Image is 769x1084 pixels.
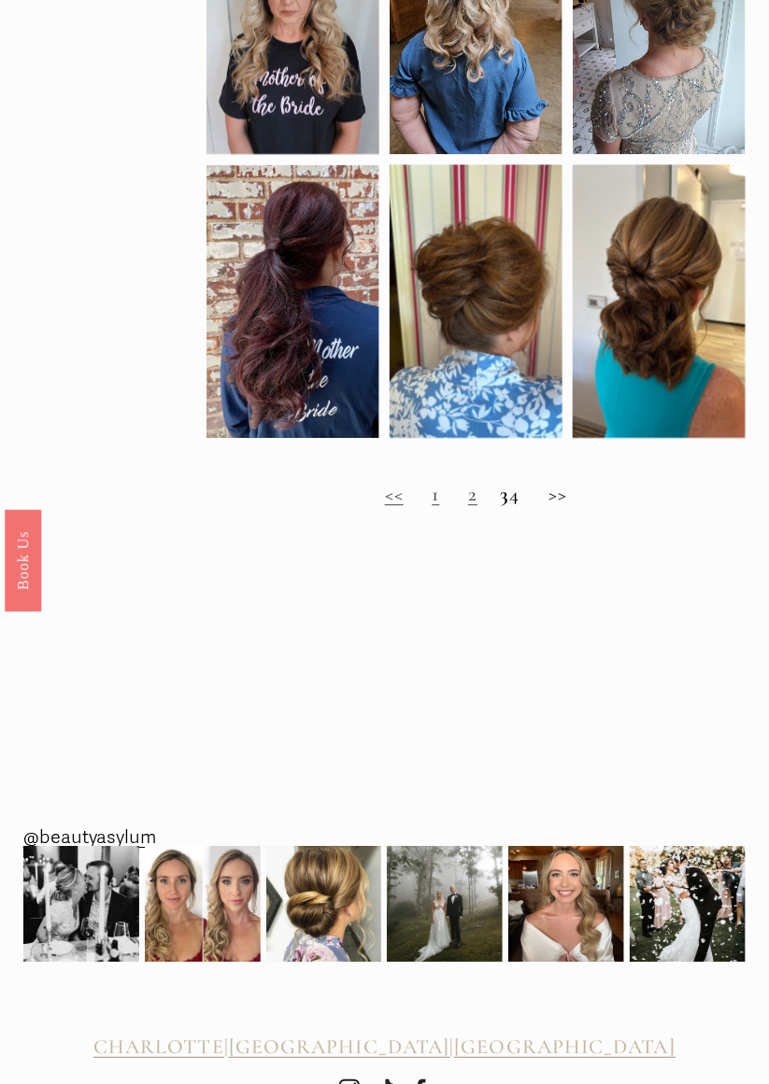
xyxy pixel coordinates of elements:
[385,482,404,506] a: <<
[206,483,746,507] h2: 4 >>
[224,1035,229,1059] span: |
[468,482,477,506] a: 2
[266,836,382,973] img: So much pretty from this weekend! Here&rsquo;s one from @beautyasylum_charlotte #beautyasylum @up...
[93,1035,224,1059] span: CHARLOTTE
[229,1035,450,1059] span: [GEOGRAPHIC_DATA]
[449,1035,454,1059] span: |
[23,846,139,962] img: Rehearsal dinner vibes from Raleigh, NC. We added a subtle braid at the top before we created her...
[229,1035,450,1060] a: [GEOGRAPHIC_DATA]
[387,846,503,962] img: Picture perfect 💫 @beautyasylum_charlotte @apryl_naylor_makeup #beautyasylum_apryl @uptownfunkyou...
[432,482,439,506] a: 1
[500,482,509,506] strong: 3
[455,1035,676,1060] a: [GEOGRAPHIC_DATA]
[145,846,261,962] img: It&rsquo;s been a while since we&rsquo;ve shared a before and after! Subtle makeup &amp; romantic...
[508,846,624,962] img: Going into the wedding weekend with some bridal inspo for ya! 💫 @beautyasylum_charlotte #beautyas...
[23,821,156,854] a: @beautyasylum
[455,1035,676,1059] span: [GEOGRAPHIC_DATA]
[5,509,41,611] a: Book Us
[630,832,746,977] img: 2020 didn&rsquo;t stop this wedding celebration! 🎊😍🎉 @beautyasylum_atlanta #beautyasylum @bridal_...
[93,1035,224,1060] a: CHARLOTTE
